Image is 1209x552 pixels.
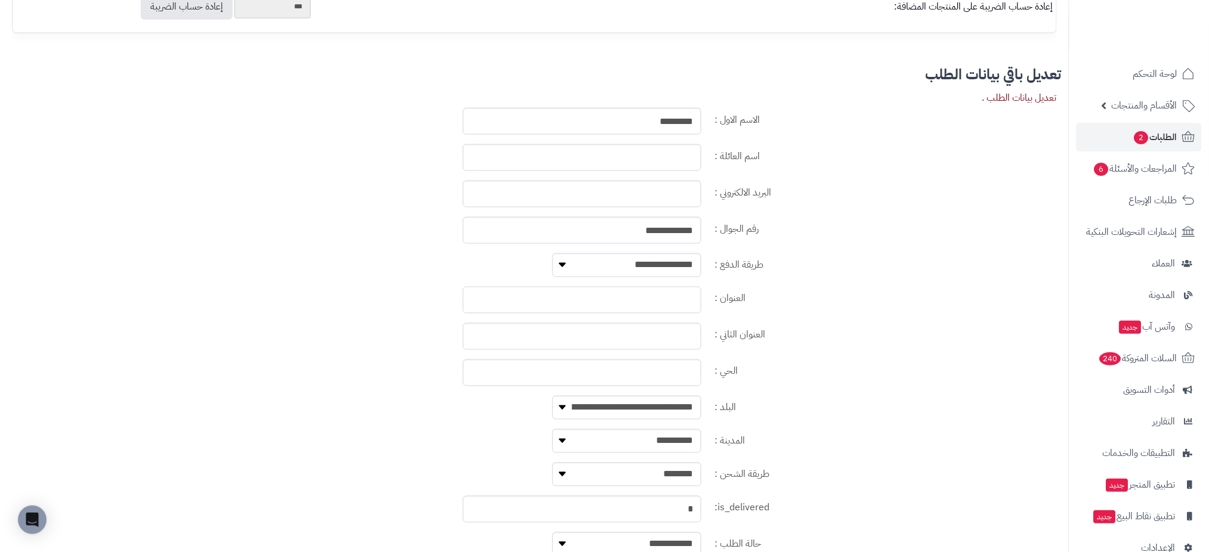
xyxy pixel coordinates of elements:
span: وآتس آب [1118,318,1176,335]
span: جديد [1094,510,1116,523]
span: جديد [1106,479,1128,492]
label: is_delivered: [710,496,1062,515]
a: التقارير [1077,407,1202,436]
label: طريقة الشحن : [710,463,1062,482]
div: تعديل باقي بيانات الطلب [7,67,1062,82]
label: اسم العائلة : [710,144,1062,163]
span: التطبيقات والخدمات [1103,445,1176,461]
span: لوحة التحكم [1133,66,1177,82]
span: جديد [1120,321,1142,334]
span: المدونة [1149,287,1176,303]
label: طريقة الدفع : [710,253,1062,272]
span: الأقسام والمنتجات [1112,97,1177,114]
label: المدينة : [710,429,1062,448]
span: أدوات التسويق [1124,382,1176,398]
label: العنوان : [710,287,1062,306]
span: طلبات الإرجاع [1129,192,1177,209]
label: رقم الجوال : [710,217,1062,236]
span: تطبيق المتجر [1105,476,1176,493]
div: تعديل بيانات الطلب . [982,91,1057,105]
a: تطبيق نقاط البيعجديد [1077,502,1202,531]
a: طلبات الإرجاع [1077,186,1202,215]
label: الحي : [710,359,1062,379]
a: السلات المتروكة240 [1077,344,1202,373]
span: العملاء [1152,255,1176,272]
span: 6 [1094,163,1109,176]
span: السلات المتروكة [1099,350,1177,367]
label: البلد : [710,396,1062,415]
a: الطلبات2 [1077,123,1202,151]
span: إشعارات التحويلات البنكية [1087,224,1177,240]
label: العنوان الثاني : [710,323,1062,342]
span: تطبيق نقاط البيع [1093,508,1176,525]
label: البريد الالكتروني : [710,181,1062,200]
a: لوحة التحكم [1077,60,1202,88]
span: المراجعات والأسئلة [1093,160,1177,177]
label: الاسم الاول : [710,108,1062,127]
span: التقارير [1153,413,1176,430]
a: تطبيق المتجرجديد [1077,470,1202,499]
span: 2 [1134,131,1149,144]
a: وآتس آبجديد [1077,312,1202,341]
a: إشعارات التحويلات البنكية [1077,218,1202,246]
a: أدوات التسويق [1077,376,1202,404]
a: المدونة [1077,281,1202,309]
label: حالة الطلب : [710,532,1062,551]
a: العملاء [1077,249,1202,278]
span: الطلبات [1133,129,1177,145]
span: 240 [1100,352,1121,365]
a: المراجعات والأسئلة6 [1077,154,1202,183]
div: Open Intercom Messenger [18,506,47,534]
a: التطبيقات والخدمات [1077,439,1202,467]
